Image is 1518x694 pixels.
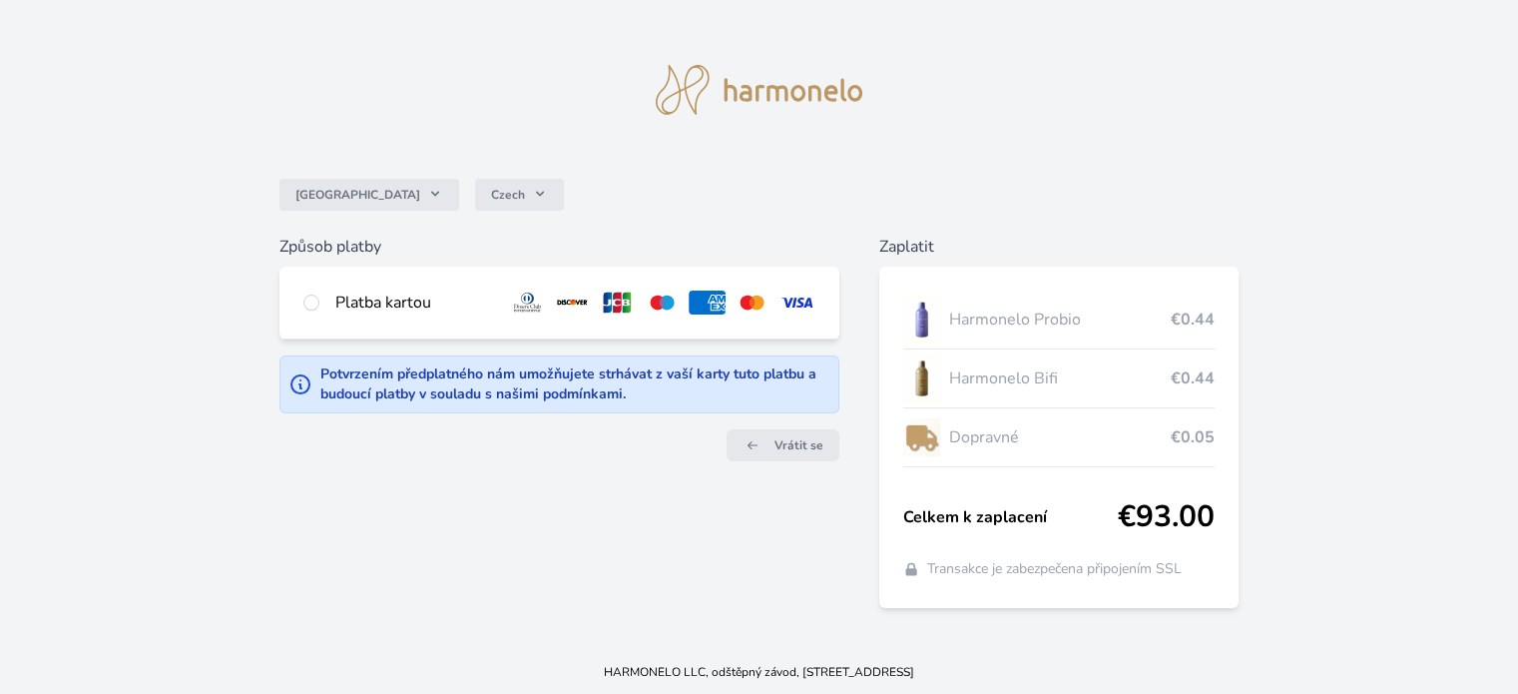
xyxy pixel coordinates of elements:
[554,291,591,315] img: discover.svg
[948,308,1170,332] span: Harmonelo Probio
[948,425,1170,449] span: Dopravné
[1171,366,1215,390] span: €0.44
[279,235,838,259] h6: Způsob platby
[903,412,941,462] img: delivery-lo.png
[879,235,1239,259] h6: Zaplatit
[689,291,726,315] img: amex.svg
[509,291,546,315] img: diners.svg
[927,559,1182,579] span: Transakce je zabezpečena připojením SSL
[948,366,1170,390] span: Harmonelo Bifi
[1171,425,1215,449] span: €0.05
[903,353,941,403] img: CLEAN_BIFI_se_stinem_x-lo.jpg
[1171,308,1215,332] span: €0.44
[644,291,681,315] img: maestro.svg
[727,429,839,461] a: Vrátit se
[903,505,1118,529] span: Celkem k zaplacení
[778,291,815,315] img: visa.svg
[656,65,863,115] img: logo.svg
[335,291,493,315] div: Platba kartou
[734,291,770,315] img: mc.svg
[1118,499,1215,535] span: €93.00
[295,187,420,203] span: [GEOGRAPHIC_DATA]
[774,437,823,453] span: Vrátit se
[320,364,829,404] div: Potvrzením předplatného nám umožňujete strhávat z vaší karty tuto platbu a budoucí platby v soula...
[599,291,636,315] img: jcb.svg
[903,295,941,345] img: CLEAN_PROBIO_se_stinem_x-lo.jpg
[475,179,564,211] button: Czech
[491,187,525,203] span: Czech
[279,179,459,211] button: [GEOGRAPHIC_DATA]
